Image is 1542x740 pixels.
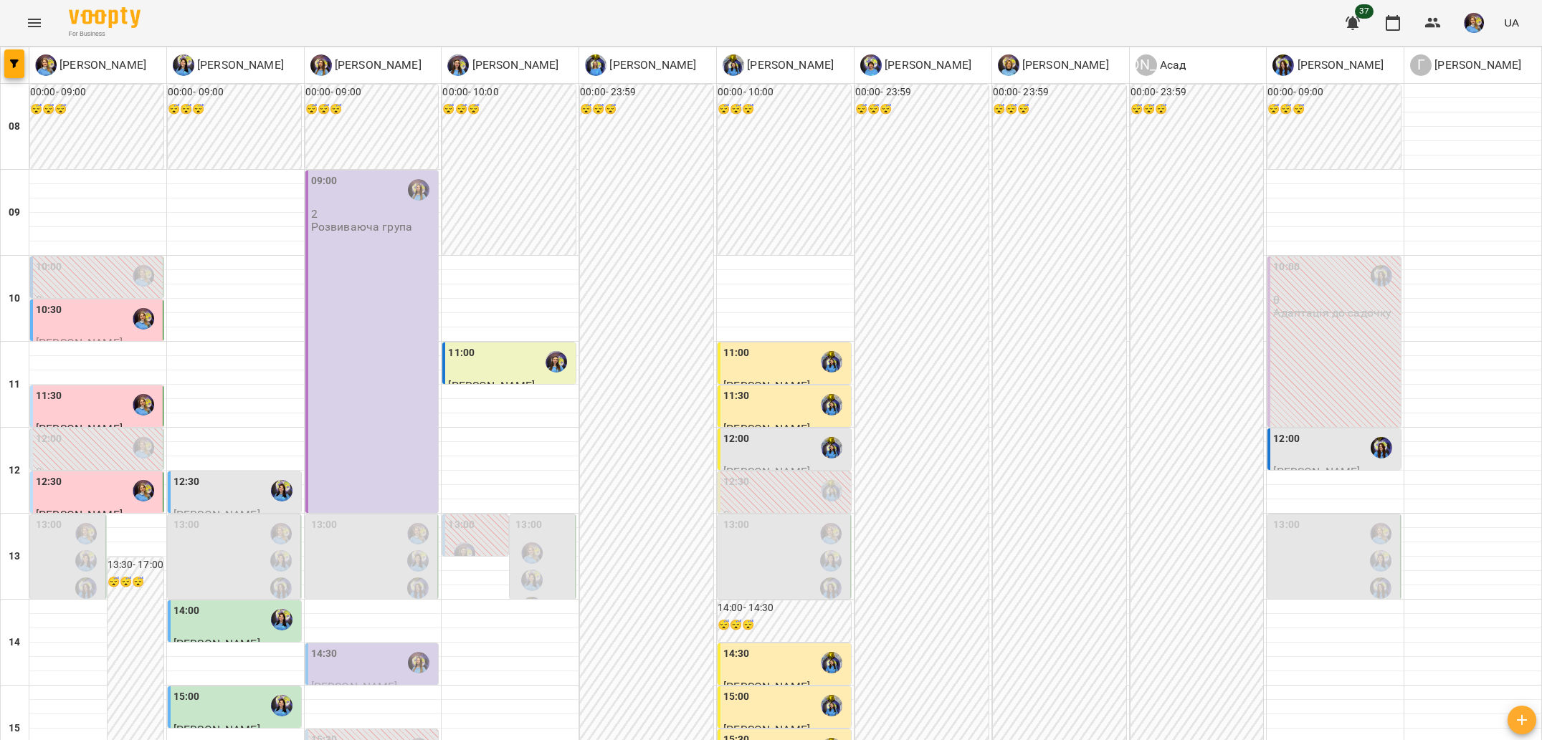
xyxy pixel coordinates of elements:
p: 2 [311,208,436,220]
label: 13:00 [723,517,750,533]
h6: 00:00 - 09:00 [305,85,439,100]
span: For Business [69,29,141,39]
h6: 08 [9,119,20,135]
h6: 00:00 - 23:59 [1131,85,1264,100]
img: Базілєва Катерина [75,550,97,572]
button: Створити урок [1508,706,1536,734]
img: К [310,54,332,76]
span: [PERSON_NAME] [723,422,810,436]
p: Асад [1157,57,1186,74]
label: 13:00 [36,517,62,533]
h6: 😴😴😴 [718,618,851,633]
label: 13:00 [515,517,542,533]
div: Вахнован Діана [407,577,429,599]
img: Базілєва Катерина [270,550,292,572]
div: Позднякова Анастасія [407,523,429,544]
img: П [35,54,57,76]
p: 0 [36,294,160,306]
span: [PERSON_NAME] [723,723,810,736]
p: [PERSON_NAME] [1294,57,1384,74]
img: Ч [860,54,882,76]
div: Позднякова Анастасія [133,480,154,501]
img: Вахнован Діана [1371,265,1392,287]
img: Казимирів Тетяна [408,179,429,201]
label: 15:00 [173,689,200,705]
label: 11:00 [723,345,750,361]
img: Свириденко Аня [821,437,842,458]
img: Позднякова Анастасія [133,265,154,287]
img: Позднякова Анастасія [521,542,543,564]
a: Ч [PERSON_NAME] [860,54,971,76]
img: Вахнован Діана [1370,577,1391,599]
img: Свириденко Аня [821,394,842,415]
img: Базілєва Катерина [271,480,292,501]
div: Позднякова Анастасія [133,394,154,415]
img: Вахнован Діана [1371,437,1392,458]
img: Voopty Logo [69,7,141,28]
img: Вахнован Діана [270,577,292,599]
a: [PERSON_NAME] Асад [1136,54,1186,76]
img: Свириденко Аня [821,351,842,373]
img: Базілєва Катерина [521,570,543,591]
label: 14:30 [311,646,338,662]
h6: 00:00 - 23:59 [855,85,989,100]
a: С [PERSON_NAME] [723,54,834,76]
img: Позднякова Анастасія [270,523,292,544]
h6: 12 [9,463,20,479]
p: [PERSON_NAME] [744,57,834,74]
img: Ігнатенко Оксана [454,542,475,564]
p: [PERSON_NAME] [1019,57,1109,74]
div: Базілєва Катерина [173,54,284,76]
a: П [PERSON_NAME] [35,54,146,76]
p: [PERSON_NAME] [1432,57,1521,74]
h6: 00:00 - 09:00 [168,85,301,100]
h6: 13 [9,549,20,564]
h6: 14 [9,635,20,650]
div: Позднякова Анастасія [1370,523,1391,544]
div: Чирва Юлія [860,54,971,76]
span: [PERSON_NAME] [448,379,535,393]
span: [PERSON_NAME] [36,508,123,522]
p: [PERSON_NAME] [57,57,146,74]
p: [PERSON_NAME] [606,57,696,74]
div: Базілєва Катерина [271,695,292,716]
label: 12:30 [36,474,62,490]
img: Свириденко Аня [821,480,842,501]
label: 11:30 [723,388,750,404]
p: 0 [36,466,160,478]
div: Базілєва Катерина [271,609,292,630]
h6: 😴😴😴 [30,102,163,117]
img: 6b085e1eb0905a9723a04dd44c3bb19c.jpg [1464,13,1484,33]
img: Базілєва Катерина [820,550,842,572]
p: [PERSON_NAME] [882,57,971,74]
a: Б [PERSON_NAME] [173,54,284,76]
span: [PERSON_NAME] [723,379,810,393]
label: 13:00 [311,517,338,533]
img: Позднякова Анастасія [133,308,154,330]
div: Ігнатенко Оксана [546,351,567,373]
img: Базілєва Катерина [1370,550,1391,572]
h6: 00:00 - 23:59 [993,85,1126,100]
p: [PERSON_NAME] [194,57,284,74]
label: 12:30 [173,474,200,490]
h6: 13:30 - 17:00 [108,557,163,573]
div: Казимирів Тетяна [310,54,422,76]
label: 10:30 [36,302,62,318]
div: Свириденко Аня [821,695,842,716]
div: Вахнован Діана [75,577,97,599]
h6: 10 [9,291,20,307]
img: В [1272,54,1294,76]
button: UA [1498,9,1525,36]
img: І [447,54,469,76]
a: Р [PERSON_NAME] [585,54,696,76]
a: Б [PERSON_NAME] [998,54,1109,76]
img: С [723,54,744,76]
